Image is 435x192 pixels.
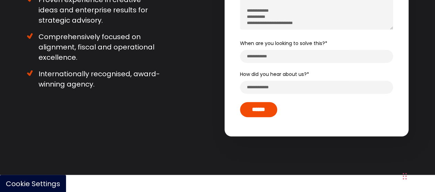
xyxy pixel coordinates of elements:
span: When are you looking to solve this? [240,40,325,47]
li: Comprehensively focused on alignment, fiscal and operational excellence. [27,32,161,63]
span: How did you hear about us? [240,71,307,78]
div: Drag [403,166,407,187]
li: Internationally recognised, award-winning agency. [27,69,161,89]
iframe: Chat Widget [401,159,435,192]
